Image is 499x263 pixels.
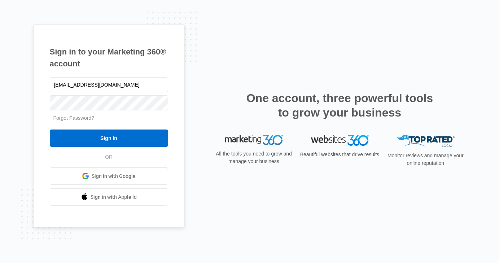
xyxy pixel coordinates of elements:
img: Marketing 360 [225,135,283,145]
span: Sign in with Google [92,172,136,180]
a: Forgot Password? [53,115,95,121]
a: Sign in with Apple Id [50,188,168,206]
p: All the tools you need to grow and manage your business [214,150,294,165]
p: Monitor reviews and manage your online reputation [385,152,466,167]
h2: One account, three powerful tools to grow your business [244,91,435,120]
a: Sign in with Google [50,167,168,185]
span: OR [100,153,118,161]
span: Sign in with Apple Id [91,193,137,201]
img: Websites 360 [311,135,369,145]
input: Email [50,77,168,92]
h1: Sign in to your Marketing 360® account [50,46,168,70]
img: Top Rated Local [397,135,455,147]
p: Beautiful websites that drive results [299,151,380,158]
input: Sign In [50,130,168,147]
